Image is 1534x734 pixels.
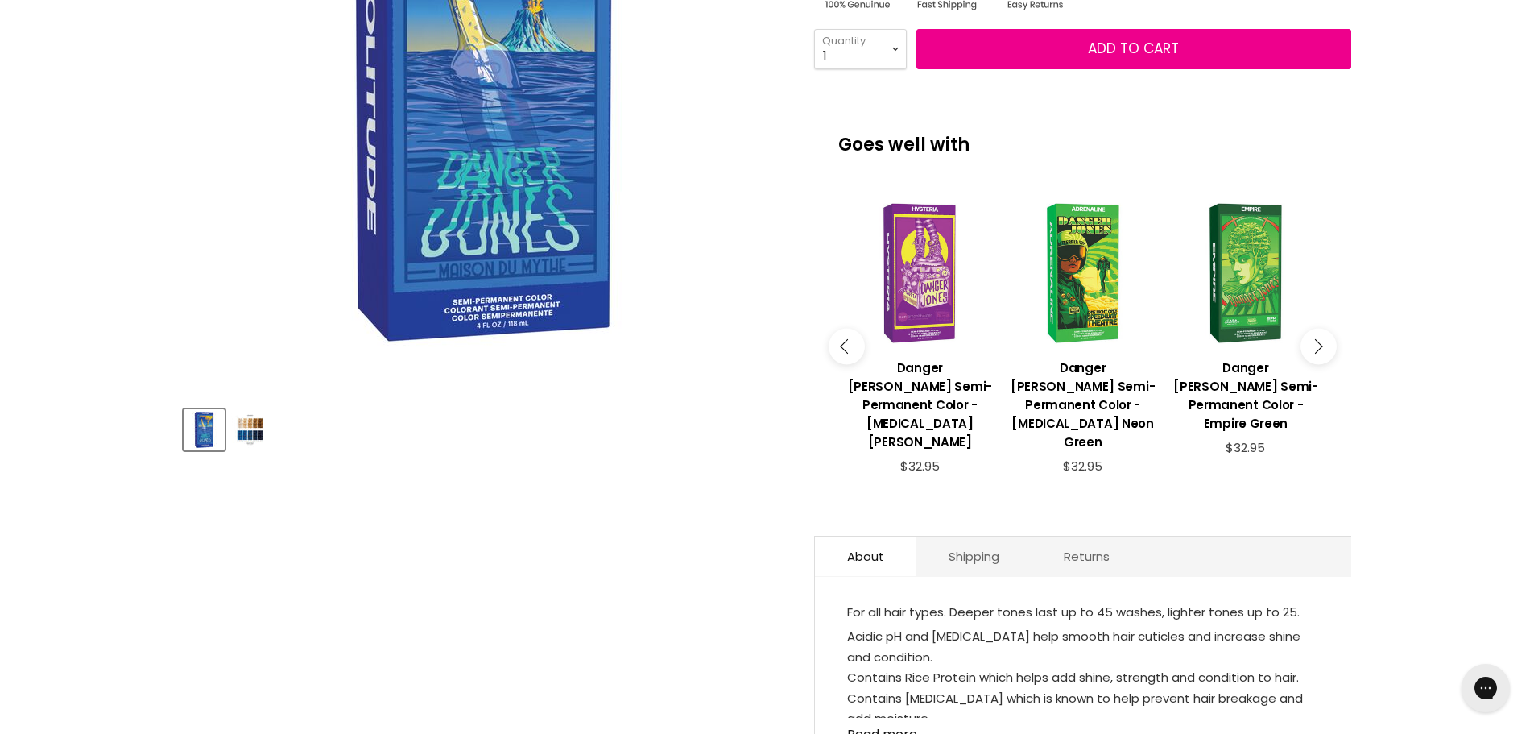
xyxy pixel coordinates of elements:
a: About [815,537,916,576]
span: Add to cart [1088,39,1179,58]
a: View product:Danger Jones Semi-Permanent Color - Adrenaline Neon Green [1009,346,1156,459]
h3: Danger [PERSON_NAME] Semi-Permanent Color - [MEDICAL_DATA] Neon Green [1009,359,1156,451]
span: Contains [MEDICAL_DATA] which is known to help prevent hair breakage and add moisture. [847,690,1303,728]
button: Danger Jones Semi-Permanent Color - Solitude Blue [229,409,271,450]
a: Returns [1032,537,1142,576]
button: Danger Jones Semi-Permanent Color - Solitude Blue [184,409,225,450]
iframe: Gorgias live chat messenger [1453,658,1518,718]
img: Danger Jones Semi-Permanent Color - Solitude Blue [231,411,269,449]
a: View product:Danger Jones Semi-Permanent Color - Empire Green [1172,346,1319,441]
img: Danger Jones Semi-Permanent Color - Solitude Blue [185,411,223,449]
span: For all hair types. Deeper tones last up to 45 washes, lighter tones up to 25. [847,603,1300,620]
button: Add to cart [916,29,1351,69]
span: Contains Rice Protein which helps add shine, strength and condition to hair. [847,669,1299,686]
span: $32.95 [900,458,940,475]
span: Acidic pH and [MEDICAL_DATA] help smooth hair cuticles and increase shine and condition. [847,628,1300,666]
a: Shipping [916,537,1032,576]
span: $32.95 [1226,439,1265,456]
p: Goes well with [838,110,1327,163]
h3: Danger [PERSON_NAME] Semi-Permanent Color - [MEDICAL_DATA] [PERSON_NAME] [846,359,993,451]
span: $32.95 [1063,458,1102,475]
h3: Danger [PERSON_NAME] Semi-Permanent Color - Empire Green [1172,359,1319,433]
a: View product:Danger Jones Semi-Permanent Color - Hysteria Berry [846,346,993,459]
select: Quantity [814,29,907,69]
div: Product thumbnails [181,404,788,450]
